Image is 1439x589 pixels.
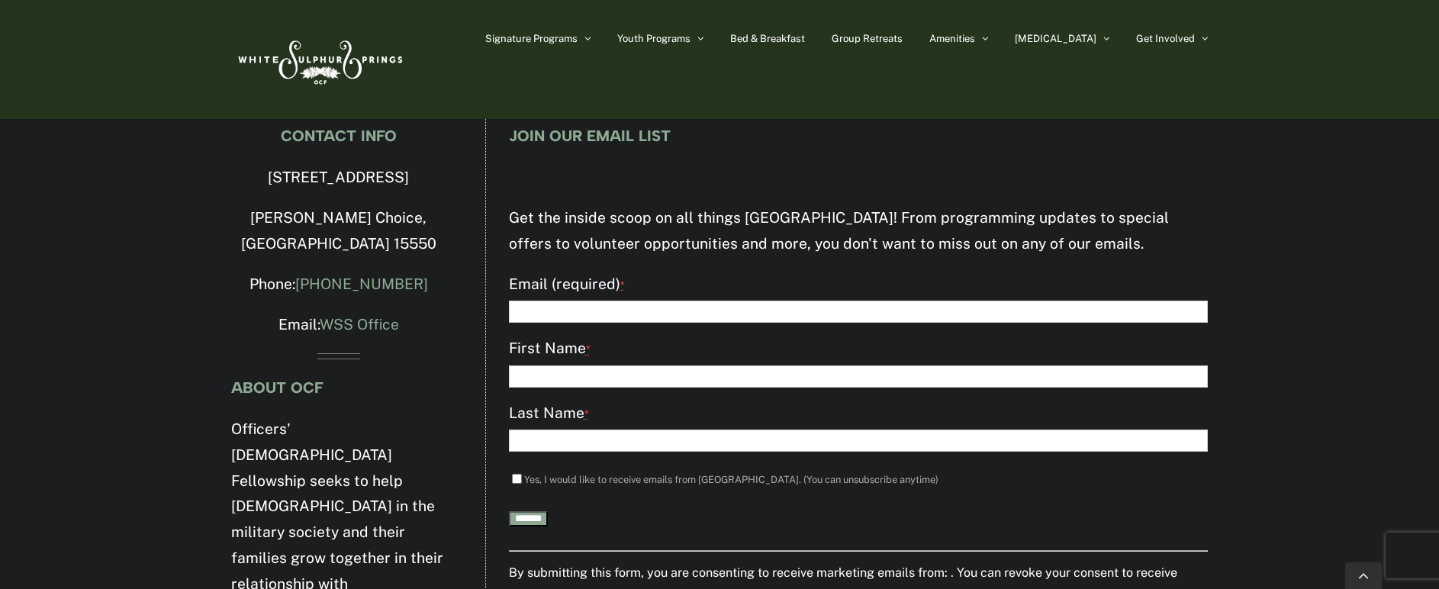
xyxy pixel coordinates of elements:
[509,401,1208,427] label: Last Name
[509,336,1208,362] label: First Name
[584,407,589,420] abbr: required
[231,24,407,95] img: White Sulphur Springs Logo
[620,278,625,291] abbr: required
[730,34,805,43] span: Bed & Breakfast
[231,379,446,396] h4: ABOUT OCF
[295,275,428,292] a: [PHONE_NUMBER]
[231,205,446,257] p: [PERSON_NAME] Choice, [GEOGRAPHIC_DATA] 15550
[485,34,578,43] span: Signature Programs
[509,272,1208,298] label: Email (required)
[524,474,938,485] label: Yes, I would like to receive emails from [GEOGRAPHIC_DATA]. (You can unsubscribe anytime)
[1015,34,1096,43] span: [MEDICAL_DATA]
[509,205,1208,257] p: Get the inside scoop on all things [GEOGRAPHIC_DATA]! From programming updates to special offers ...
[929,34,975,43] span: Amenities
[231,127,446,144] h4: CONTACT INFO
[231,165,446,191] p: [STREET_ADDRESS]
[231,272,446,298] p: Phone:
[617,34,691,43] span: Youth Programs
[231,312,446,338] p: Email:
[1136,34,1195,43] span: Get Involved
[586,343,591,356] abbr: required
[509,127,1208,144] h4: JOIN OUR EMAIL LIST
[320,316,399,333] a: WSS Office
[832,34,903,43] span: Group Retreats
